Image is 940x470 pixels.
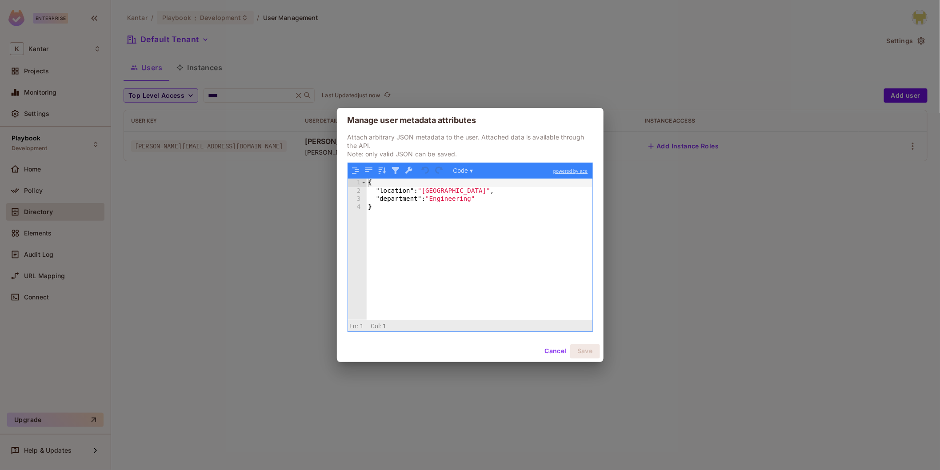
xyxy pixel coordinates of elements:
[403,165,415,176] button: Repair JSON: fix quotes and escape characters, remove comments and JSONP notation, turn JavaScrip...
[350,323,358,330] span: Ln:
[348,133,593,158] p: Attach arbitrary JSON metadata to the user. Attached data is available through the API. Note: onl...
[348,179,367,187] div: 1
[433,165,445,176] button: Redo (Ctrl+Shift+Z)
[420,165,432,176] button: Undo last action (Ctrl+Z)
[363,165,375,176] button: Compact JSON data, remove all whitespaces (Ctrl+Shift+I)
[549,163,592,179] a: powered by ace
[383,323,387,330] span: 1
[371,323,381,330] span: Col:
[570,344,600,358] button: Save
[541,344,570,358] button: Cancel
[348,187,367,195] div: 2
[348,195,367,203] div: 3
[360,323,364,330] span: 1
[348,203,367,211] div: 4
[390,165,401,176] button: Filter, sort, or transform contents
[450,165,476,176] button: Code ▾
[337,108,604,133] h2: Manage user metadata attributes
[376,165,388,176] button: Sort contents
[350,165,361,176] button: Format JSON data, with proper indentation and line feeds (Ctrl+I)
